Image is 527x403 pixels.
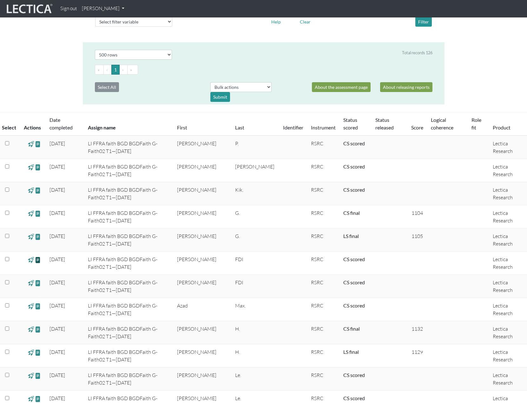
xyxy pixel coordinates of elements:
td: Lectica Research [489,367,527,391]
span: view [28,372,34,379]
img: lecticalive [5,3,53,15]
button: Filter [415,17,432,27]
a: Completed = assessment has been completed; CS scored = assessment has been CLAS scored; LS scored... [343,326,360,332]
td: LI FFRA faith BGD BGDFaith G-Faith02 T1—[DATE] [84,182,173,205]
td: [PERSON_NAME] [173,252,231,275]
td: RSRC [307,367,339,391]
span: 1129 [412,349,423,355]
span: view [28,256,34,263]
td: LI FFRA faith BGD BGDFaith G-Faith02 T1—[DATE] [84,298,173,321]
a: Last [235,124,244,130]
td: Le. [231,367,279,391]
td: [DATE] [46,344,84,367]
td: Lectica Research [489,228,527,252]
span: view [35,233,41,240]
td: Lectica Research [489,252,527,275]
td: RSRC [307,321,339,344]
span: view [35,163,41,171]
span: view [28,140,34,148]
td: LI FFRA faith BGD BGDFaith G-Faith02 T1—[DATE] [84,205,173,228]
a: Help [268,18,284,24]
a: Instrument [311,124,336,130]
a: Logical coherence [431,117,453,130]
a: Score [411,124,423,130]
td: Lectica Research [489,321,527,344]
td: LI FFRA faith BGD BGDFaith G-Faith02 T1—[DATE] [84,159,173,182]
td: Lectica Research [489,182,527,205]
a: Completed = assessment has been completed; CS scored = assessment has been CLAS scored; LS scored... [343,279,365,285]
td: [DATE] [46,252,84,275]
td: LI FFRA faith BGD BGDFaith G-Faith02 T1—[DATE] [84,275,173,298]
a: Identifier [283,124,303,130]
td: RSRC [307,298,339,321]
a: Completed = assessment has been completed; CS scored = assessment has been CLAS scored; LS scored... [343,372,365,378]
span: view [28,279,34,287]
td: [PERSON_NAME] [173,275,231,298]
td: FDI [231,252,279,275]
td: [DATE] [46,205,84,228]
td: LI FFRA faith BGD BGDFaith G-Faith02 T1—[DATE] [84,367,173,391]
td: [PERSON_NAME] [173,228,231,252]
td: LI FFRA faith BGD BGDFaith G-Faith02 T1—[DATE] [84,344,173,367]
span: 1132 [412,326,423,332]
div: Submit [210,92,230,102]
span: view [35,279,41,287]
a: Product [493,124,511,130]
td: Lectica Research [489,344,527,367]
span: view [35,372,41,379]
span: view [28,187,34,194]
td: RSRC [307,159,339,182]
td: [PERSON_NAME] [231,159,279,182]
a: Completed = assessment has been completed; CS scored = assessment has been CLAS scored; LS scored... [343,302,365,308]
span: view [35,210,41,217]
a: Role fit [471,117,481,130]
td: LI FFRA faith BGD BGDFaith G-Faith02 T1—[DATE] [84,228,173,252]
a: Completed = assessment has been completed; CS scored = assessment has been CLAS scored; LS scored... [343,233,359,239]
a: Completed = assessment has been completed; CS scored = assessment has been CLAS scored; LS scored... [343,210,360,216]
td: [PERSON_NAME] [173,367,231,391]
a: Completed = assessment has been completed; CS scored = assessment has been CLAS scored; LS scored... [343,163,365,169]
td: [PERSON_NAME] [173,135,231,159]
span: view [35,302,41,310]
span: 1104 [412,210,423,216]
button: Help [268,17,284,27]
td: [DATE] [46,228,84,252]
td: RSRC [307,228,339,252]
td: [PERSON_NAME] [173,182,231,205]
td: [PERSON_NAME] [173,159,231,182]
ul: Pagination [95,65,432,75]
td: [DATE] [46,298,84,321]
a: Completed = assessment has been completed; CS scored = assessment has been CLAS scored; LS scored... [343,349,359,355]
span: view [28,302,34,310]
span: view [28,349,34,356]
td: Lectica Research [489,135,527,159]
td: G. [231,228,279,252]
span: view [35,256,41,263]
span: view [35,395,41,402]
td: LI FFRA faith BGD BGDFaith G-Faith02 T1—[DATE] [84,135,173,159]
span: 1105 [412,233,423,239]
a: About releasing reports [380,82,432,92]
span: view [28,233,34,240]
td: G. [231,205,279,228]
td: RSRC [307,135,339,159]
td: [DATE] [46,182,84,205]
button: Clear [297,17,313,27]
td: [DATE] [46,275,84,298]
a: Status scored [343,117,358,130]
td: RSRC [307,205,339,228]
td: [PERSON_NAME] [173,205,231,228]
span: view [28,395,34,402]
td: H. [231,321,279,344]
a: About the assessment page [312,82,371,92]
td: [DATE] [46,159,84,182]
span: view [28,163,34,171]
td: Lectica Research [489,205,527,228]
td: Lectica Research [489,159,527,182]
td: Lectica Research [489,275,527,298]
span: view [35,326,41,333]
td: RSRC [307,344,339,367]
a: Sign out [58,3,79,15]
td: [DATE] [46,367,84,391]
td: [PERSON_NAME] [173,321,231,344]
